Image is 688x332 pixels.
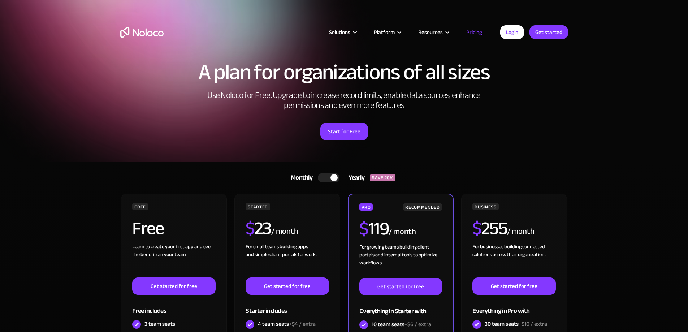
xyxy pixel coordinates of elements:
[409,27,457,37] div: Resources
[359,243,442,278] div: For growing teams building client portals and internal tools to optimize workflows.
[529,25,568,39] a: Get started
[404,319,431,330] span: +$6 / extra
[359,278,442,295] a: Get started for free
[472,295,555,318] div: Everything in Pro with
[507,226,534,237] div: / month
[271,226,298,237] div: / month
[372,320,431,328] div: 10 team seats
[418,27,443,37] div: Resources
[132,277,215,295] a: Get started for free
[246,295,329,318] div: Starter includes
[144,320,175,328] div: 3 team seats
[320,123,368,140] a: Start for Free
[120,61,568,83] h1: A plan for organizations of all sizes
[339,172,370,183] div: Yearly
[472,211,481,245] span: $
[289,319,316,329] span: +$4 / extra
[200,90,489,111] h2: Use Noloco for Free. Upgrade to increase record limits, enable data sources, enhance permissions ...
[500,25,524,39] a: Login
[246,277,329,295] a: Get started for free
[370,174,395,181] div: SAVE 20%
[359,220,389,238] h2: 119
[246,219,271,237] h2: 23
[132,203,148,210] div: FREE
[519,319,547,329] span: +$10 / extra
[472,219,507,237] h2: 255
[282,172,318,183] div: Monthly
[359,212,368,246] span: $
[457,27,491,37] a: Pricing
[389,226,416,238] div: / month
[132,219,164,237] h2: Free
[258,320,316,328] div: 4 team seats
[120,27,164,38] a: home
[132,295,215,318] div: Free includes
[359,295,442,319] div: Everything in Starter with
[320,27,365,37] div: Solutions
[132,243,215,277] div: Learn to create your first app and see the benefits in your team ‍
[329,27,350,37] div: Solutions
[374,27,395,37] div: Platform
[485,320,547,328] div: 30 team seats
[246,211,255,245] span: $
[472,277,555,295] a: Get started for free
[246,203,270,210] div: STARTER
[365,27,409,37] div: Platform
[472,203,498,210] div: BUSINESS
[403,203,442,211] div: RECOMMENDED
[359,203,373,211] div: PRO
[246,243,329,277] div: For small teams building apps and simple client portals for work. ‍
[472,243,555,277] div: For businesses building connected solutions across their organization. ‍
